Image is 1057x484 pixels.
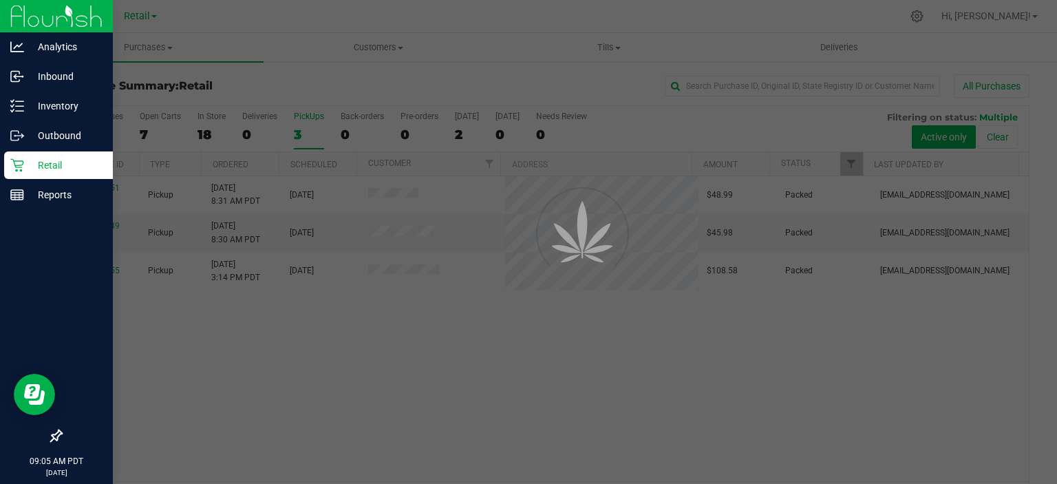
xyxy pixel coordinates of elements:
[10,129,24,143] inline-svg: Outbound
[24,39,107,55] p: Analytics
[10,99,24,113] inline-svg: Inventory
[24,127,107,144] p: Outbound
[14,374,55,415] iframe: Resource center
[10,158,24,172] inline-svg: Retail
[24,98,107,114] p: Inventory
[10,40,24,54] inline-svg: Analytics
[10,188,24,202] inline-svg: Reports
[24,157,107,173] p: Retail
[6,467,107,478] p: [DATE]
[6,455,107,467] p: 09:05 AM PDT
[24,68,107,85] p: Inbound
[10,70,24,83] inline-svg: Inbound
[24,187,107,203] p: Reports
